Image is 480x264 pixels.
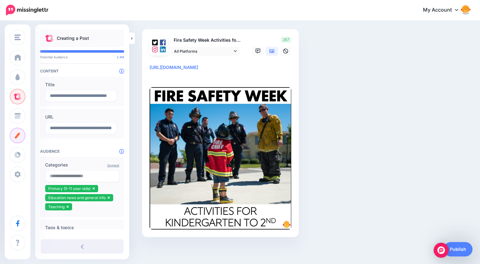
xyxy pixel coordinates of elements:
[107,163,119,167] a: Suggest
[45,113,119,121] label: URL
[45,81,119,88] label: Title
[417,3,471,18] a: My Account
[45,35,54,42] img: curate.png
[434,243,449,258] div: Open Intercom Messenger
[117,55,124,59] span: 2.4M
[45,161,119,169] label: Categories
[40,55,124,59] p: Potential Audience
[150,87,291,229] img: M62ML0CZZQLXOFF8ABLDBU81IF76CJMO.jpeg
[174,48,232,55] span: All Platforms
[48,186,91,191] span: Primary (5-11 year olds)
[48,195,106,200] span: Education news and general info
[14,34,21,40] img: menu.png
[281,37,291,43] span: 257
[40,149,124,154] h4: Audience
[6,5,48,15] img: Missinglettr
[48,204,65,209] span: Teaching
[444,242,472,256] a: Publish
[150,65,198,70] mark: [URL][DOMAIN_NAME]
[40,69,124,73] h4: Content
[171,37,240,44] p: Fire Safety Week Activities for Kids
[57,34,89,42] p: Creating a Post
[45,224,119,231] label: Tags & topics
[171,47,240,56] a: All Platforms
